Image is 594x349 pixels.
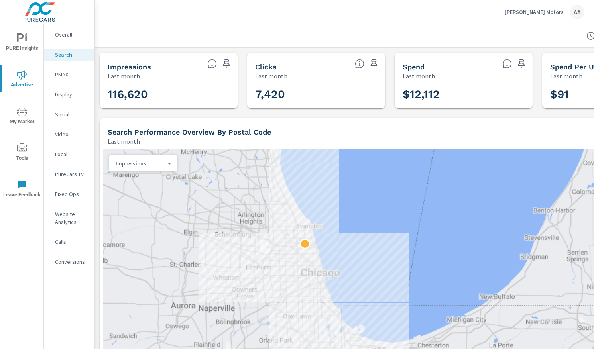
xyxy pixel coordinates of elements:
p: Overall [55,31,88,39]
p: Display [55,90,88,98]
div: Impressions [109,160,171,167]
div: AA [570,5,584,19]
span: The number of times an ad was clicked by a consumer. [355,59,364,69]
h5: Search Performance Overview By Postal Code [108,128,271,136]
h3: 7,420 [255,88,377,101]
div: Video [44,128,94,140]
div: nav menu [0,24,43,207]
p: Search [55,51,88,59]
div: PureCars TV [44,168,94,180]
div: Calls [44,236,94,248]
div: PMAX [44,69,94,80]
p: Video [55,130,88,138]
span: Save this to your personalized report [368,57,380,70]
h5: Impressions [108,63,151,71]
p: PMAX [55,71,88,78]
p: Fixed Ops [55,190,88,198]
div: Conversions [44,256,94,268]
div: Local [44,148,94,160]
p: PureCars TV [55,170,88,178]
span: Leave Feedback [3,180,41,200]
span: The number of times an ad was shown on your behalf. [207,59,217,69]
p: Conversions [55,258,88,266]
p: [PERSON_NAME] Motors [505,8,564,16]
div: Fixed Ops [44,188,94,200]
span: Advertise [3,70,41,90]
p: Website Analytics [55,210,88,226]
p: Impressions [116,160,164,167]
div: Search [44,49,94,61]
div: Website Analytics [44,208,94,228]
p: Local [55,150,88,158]
p: Social [55,110,88,118]
p: Last month [255,71,287,81]
h5: Spend [403,63,425,71]
p: Last month [403,71,435,81]
span: Save this to your personalized report [515,57,528,70]
div: Overall [44,29,94,41]
p: Last month [108,71,140,81]
span: Save this to your personalized report [220,57,233,70]
p: Last month [108,137,140,146]
span: My Market [3,107,41,126]
h5: Clicks [255,63,277,71]
h3: 116,620 [108,88,230,101]
p: Last month [550,71,582,81]
span: Tools [3,143,41,163]
span: PURE Insights [3,33,41,53]
div: Social [44,108,94,120]
span: The amount of money spent on advertising during the period. [502,59,512,69]
h3: $12,112 [403,88,525,101]
p: Calls [55,238,88,246]
div: Display [44,88,94,100]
